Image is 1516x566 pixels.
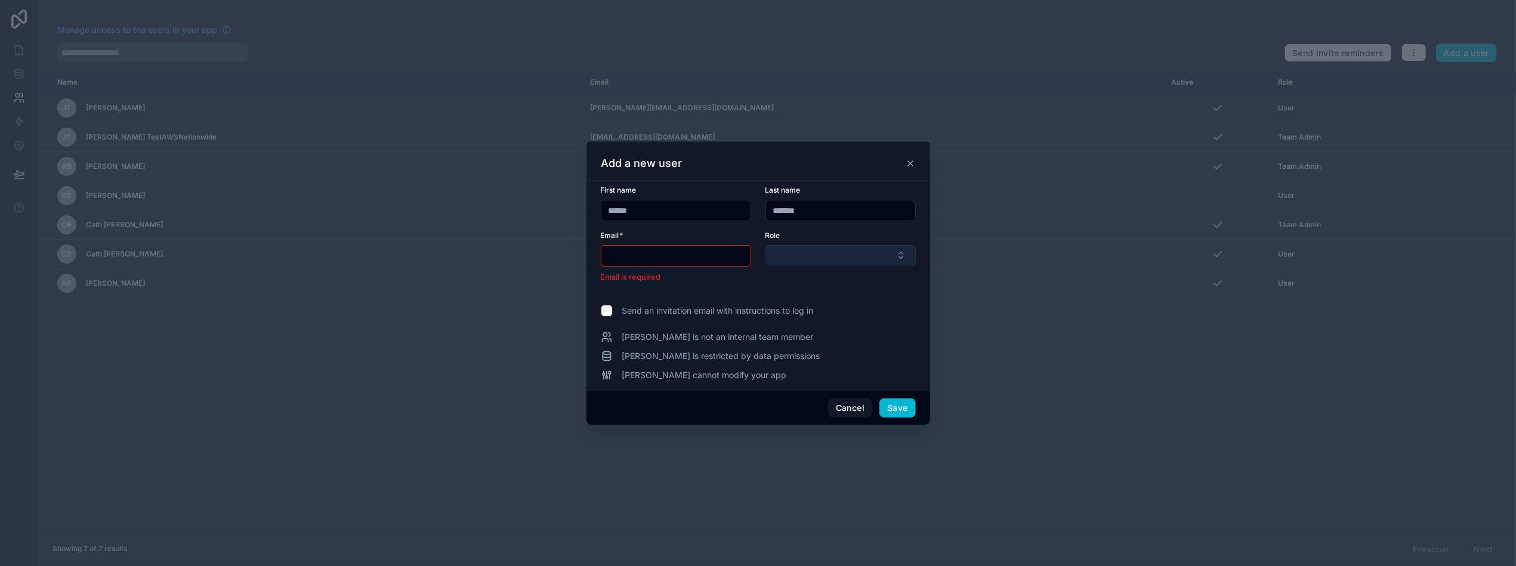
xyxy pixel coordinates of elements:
[601,305,613,317] input: Send an invitation email with instructions to log in
[765,245,916,265] button: Select Button
[622,350,820,362] span: [PERSON_NAME] is restricted by data permissions
[601,156,683,171] h3: Add a new user
[879,398,915,417] button: Save
[601,271,751,283] p: Email is required
[622,369,787,381] span: [PERSON_NAME] cannot modify your app
[622,331,814,343] span: [PERSON_NAME] is not an internal team member
[765,231,780,240] span: Role
[601,231,619,240] span: Email
[622,305,814,317] span: Send an invitation email with instructions to log in
[601,185,637,194] span: First name
[828,398,872,417] button: Cancel
[765,185,801,194] span: Last name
